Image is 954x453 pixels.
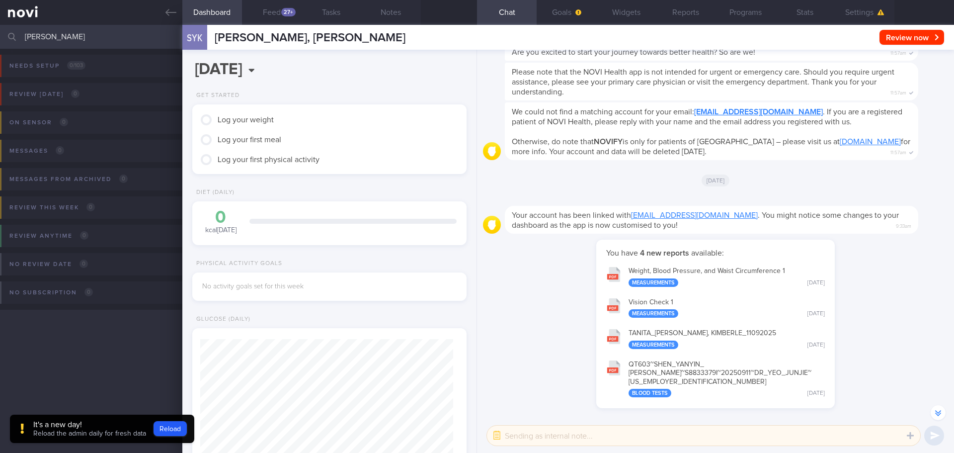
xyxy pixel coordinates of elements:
[202,209,239,235] div: kcal [DATE]
[202,209,239,226] div: 0
[192,316,250,323] div: Glucose (Daily)
[7,173,130,186] div: Messages from Archived
[594,138,623,146] strong: NOVIFY
[60,118,68,126] span: 0
[202,282,457,291] div: No activity goals set for this week
[192,260,282,268] div: Physical Activity Goals
[629,389,671,397] div: Blood Tests
[629,298,825,318] div: Vision Check 1
[512,211,899,229] span: Your account has been linked with . You might notice some changes to your dashboard as the app is...
[606,248,825,258] p: You have available:
[631,211,758,219] a: [EMAIL_ADDRESS][DOMAIN_NAME]
[601,354,830,403] button: QT603~SHEN_YANYIN_[PERSON_NAME]~S8833379I~20250911~DR_YEO_JUNJIE~[US_EMPLOYER_IDENTIFICATION_NUMB...
[154,421,187,436] button: Reload
[896,220,911,230] span: 9:33am
[33,430,146,437] span: Reload the admin daily for fresh data
[890,147,906,156] span: 11:57am
[84,288,93,296] span: 0
[7,88,82,101] div: Review [DATE]
[281,8,296,16] div: 27+
[192,92,239,99] div: Get Started
[629,329,825,349] div: TANITA_ [PERSON_NAME], KIMBERLE_ 11092025
[807,310,825,318] div: [DATE]
[629,278,678,287] div: Measurements
[7,116,71,129] div: On sensor
[702,175,730,186] span: [DATE]
[79,260,88,268] span: 0
[71,90,79,98] span: 0
[512,138,910,156] span: Otherwise, do note that is only for patients of [GEOGRAPHIC_DATA] – please visit us at for more i...
[890,87,906,96] span: 11:57am
[56,146,64,155] span: 0
[180,19,210,57] div: SYK
[807,390,825,397] div: [DATE]
[629,361,825,398] div: QT603~SHEN_ YANYIN_ [PERSON_NAME]~S8833379I~20250911~DR_ YEO_ JUNJIE~[US_EMPLOYER_IDENTIFICATION_...
[80,231,88,240] span: 0
[879,30,944,45] button: Review now
[7,201,97,214] div: Review this week
[807,342,825,349] div: [DATE]
[33,420,146,430] div: It's a new day!
[629,267,825,287] div: Weight, Blood Pressure, and Waist Circumference 1
[807,279,825,287] div: [DATE]
[7,286,95,299] div: No subscription
[638,249,691,257] strong: 4 new reports
[7,144,67,158] div: Messages
[601,323,830,354] button: TANITA_[PERSON_NAME], KIMBERLE_11092025 Measurements [DATE]
[694,108,823,116] a: [EMAIL_ADDRESS][DOMAIN_NAME]
[629,309,678,318] div: Measurements
[890,47,906,57] span: 11:57am
[215,32,405,44] span: [PERSON_NAME], [PERSON_NAME]
[7,59,88,73] div: Needs setup
[601,292,830,323] button: Vision Check 1 Measurements [DATE]
[192,189,235,196] div: Diet (Daily)
[67,61,85,70] span: 0 / 103
[512,48,755,56] span: Are you excited to start your journey towards better health? So are we!
[7,229,91,243] div: Review anytime
[86,203,95,211] span: 0
[840,138,901,146] a: [DOMAIN_NAME]
[512,108,902,126] span: We could not find a matching account for your email: . If you are a registered patient of NOVI He...
[601,261,830,292] button: Weight, Blood Pressure, and Waist Circumference 1 Measurements [DATE]
[7,258,90,271] div: No review date
[512,68,894,96] span: Please note that the NOVI Health app is not intended for urgent or emergency care. Should you req...
[119,175,128,183] span: 0
[629,341,678,349] div: Measurements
